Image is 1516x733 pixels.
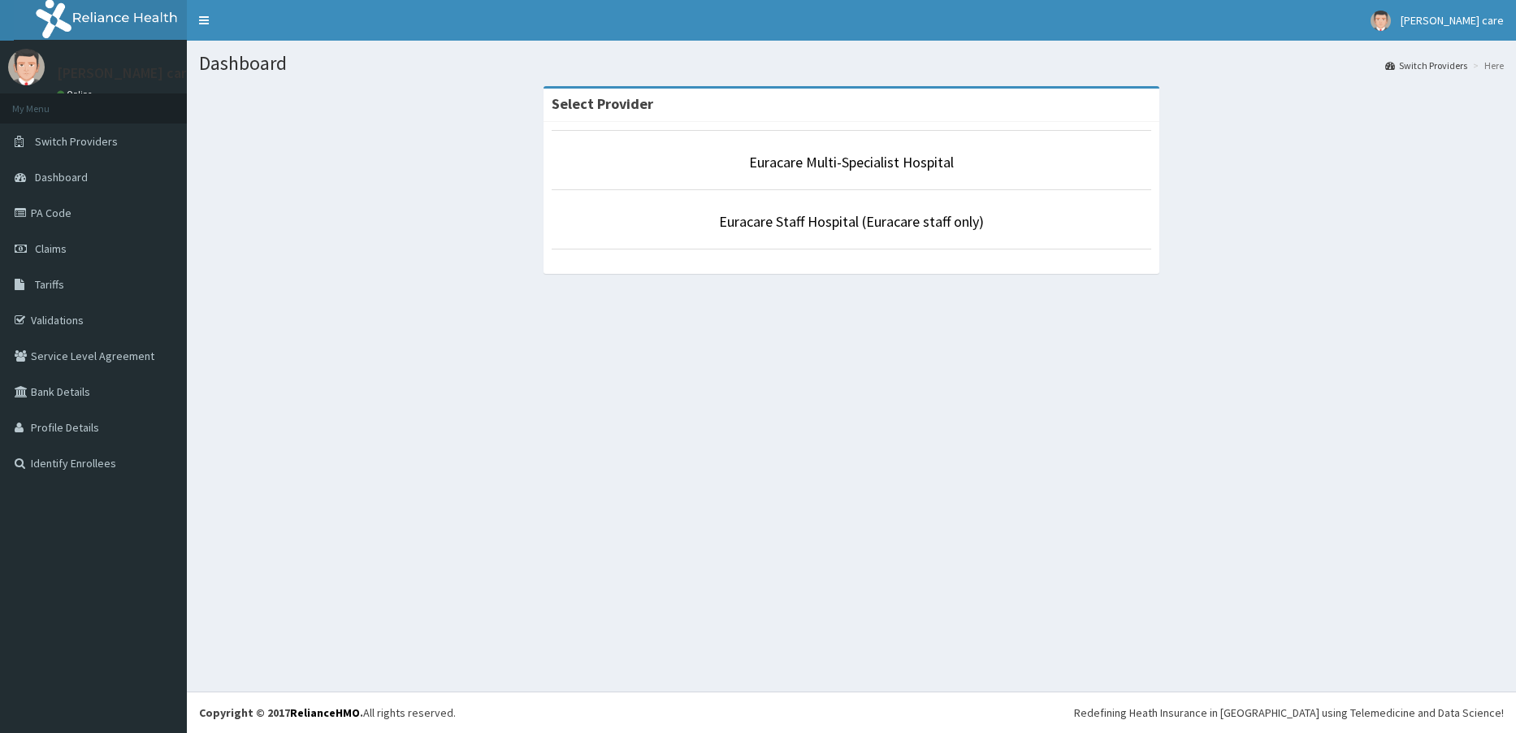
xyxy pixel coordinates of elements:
[749,153,954,171] a: Euracare Multi-Specialist Hospital
[1371,11,1391,31] img: User Image
[199,53,1504,74] h1: Dashboard
[199,705,363,720] strong: Copyright © 2017 .
[35,134,118,149] span: Switch Providers
[1401,13,1504,28] span: [PERSON_NAME] care
[35,170,88,184] span: Dashboard
[1385,59,1467,72] a: Switch Providers
[552,94,653,113] strong: Select Provider
[1469,59,1504,72] li: Here
[719,212,984,231] a: Euracare Staff Hospital (Euracare staff only)
[35,277,64,292] span: Tariffs
[35,241,67,256] span: Claims
[1074,705,1504,721] div: Redefining Heath Insurance in [GEOGRAPHIC_DATA] using Telemedicine and Data Science!
[187,692,1516,733] footer: All rights reserved.
[290,705,360,720] a: RelianceHMO
[57,89,96,100] a: Online
[57,66,194,80] p: [PERSON_NAME] care
[8,49,45,85] img: User Image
